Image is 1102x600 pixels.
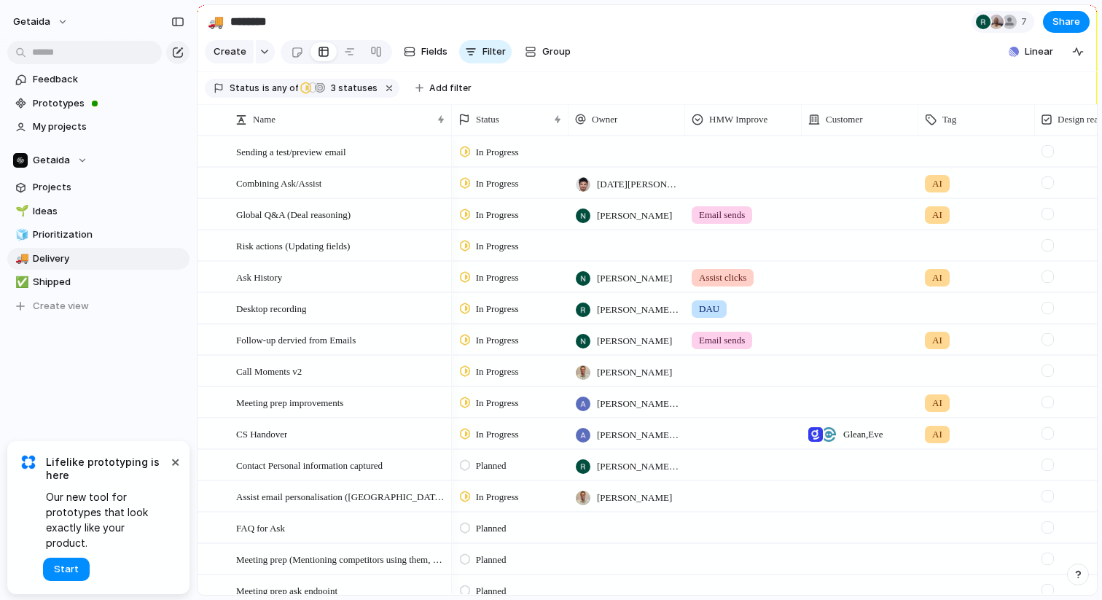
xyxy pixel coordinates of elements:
div: 🚚 [15,250,26,267]
div: 🚚 [208,12,224,31]
span: Email sends [699,333,745,348]
span: [DATE][PERSON_NAME] [597,177,679,192]
span: [PERSON_NAME] [PERSON_NAME] [597,303,679,317]
a: Prototypes [7,93,189,114]
span: Delivery [33,252,184,266]
span: Group [542,44,571,59]
span: [PERSON_NAME] Sarma [597,428,679,443]
span: Linear [1025,44,1053,59]
span: AI [932,270,942,285]
span: Planned [476,553,507,567]
span: HMW Improve [709,112,767,127]
span: Add filter [429,82,472,95]
button: Create view [7,295,189,317]
div: ✅ [15,274,26,291]
span: Tag [942,112,956,127]
span: Projects [33,180,184,195]
span: [PERSON_NAME] [597,271,672,286]
span: Contact Personal information captured [236,456,383,473]
button: 3 statuses [300,80,380,96]
span: [PERSON_NAME] [597,209,672,223]
span: In Progress [476,302,519,316]
span: Call Moments v2 [236,362,302,379]
div: 🌱 [15,203,26,219]
button: Fields [398,40,453,63]
span: Combining Ask/Assist [236,174,321,191]
span: Follow-up dervied from Emails [236,331,356,348]
span: Ask History [236,268,282,285]
span: Meeting prep (Mentioning competitors using them, or other similar companies) [236,550,447,567]
button: Group [517,40,578,63]
button: Share [1043,11,1090,33]
span: Risk actions (Updating fields) [236,237,350,254]
span: Email sends [699,208,745,222]
button: Add filter [407,78,480,98]
span: FAQ for Ask [236,519,285,536]
span: Prioritization [33,227,184,242]
span: AI [932,333,942,348]
button: isany of [259,80,301,96]
a: My projects [7,116,189,138]
span: In Progress [476,333,519,348]
span: My projects [33,120,184,134]
span: CS Handover [236,425,287,442]
button: 🌱 [13,204,28,219]
button: ✅ [13,275,28,289]
span: Sending a test/preview email [236,143,346,160]
a: Feedback [7,69,189,90]
span: Desktop recording [236,300,306,316]
span: Planned [476,459,507,473]
span: Fields [421,44,448,59]
span: [PERSON_NAME] [PERSON_NAME] [597,459,679,474]
span: Assist clicks [699,270,746,285]
span: Planned [476,521,507,536]
button: Dismiss [166,453,184,470]
button: Getaida [7,149,189,171]
span: any of [270,82,298,95]
button: 🚚 [204,10,227,34]
span: Feedback [33,72,184,87]
span: In Progress [476,365,519,379]
button: 🧊 [13,227,28,242]
span: Lifelike prototyping is here [46,456,168,482]
span: In Progress [476,208,519,222]
span: Global Q&A (Deal reasoning) [236,206,351,222]
span: In Progress [476,427,519,442]
span: Create view [33,299,89,313]
span: [PERSON_NAME] [597,491,672,505]
a: 🌱Ideas [7,200,189,222]
button: Linear [1003,41,1059,63]
span: Shipped [33,275,184,289]
span: In Progress [476,270,519,285]
span: getaida [13,15,50,29]
span: Meeting prep improvements [236,394,343,410]
a: 🚚Delivery [7,248,189,270]
a: ✅Shipped [7,271,189,293]
span: is [262,82,270,95]
span: AI [932,396,942,410]
span: In Progress [476,490,519,504]
button: Filter [459,40,512,63]
span: Assist email personalisation ([GEOGRAPHIC_DATA]) [236,488,447,504]
span: Owner [592,112,617,127]
span: Share [1052,15,1080,29]
span: Our new tool for prototypes that look exactly like your product. [46,489,168,550]
span: Meeting prep ask endpoint [236,582,337,599]
span: AI [932,176,942,191]
a: Projects [7,176,189,198]
button: Create [205,40,254,63]
span: Create [214,44,246,59]
span: AI [932,208,942,222]
span: [PERSON_NAME] [597,334,672,348]
span: Customer [826,112,863,127]
span: Getaida [33,153,70,168]
span: DAU [699,302,719,316]
span: 7 [1021,15,1031,29]
a: 🧊Prioritization [7,224,189,246]
div: 🧊 [15,227,26,243]
button: getaida [7,10,76,34]
span: Glean , Eve [843,427,883,442]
